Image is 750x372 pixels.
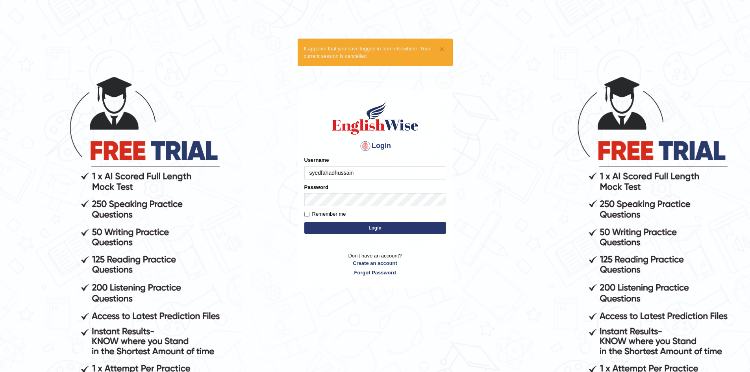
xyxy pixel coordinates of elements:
img: Logo of English Wise sign in for intelligent practice with AI [330,100,420,136]
p: Don't have an account? [304,252,446,276]
button: × [439,45,444,53]
div: It appears that you have logged in from elsewhere. Your current session is cancelled [298,39,453,66]
input: Remember me [304,212,309,217]
h4: Login [304,140,446,152]
label: Remember me [304,210,346,218]
label: Password [304,183,328,191]
a: Forgot Password [304,269,446,276]
button: Login [304,222,446,234]
label: Username [304,156,329,164]
a: Create an account [304,259,446,267]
